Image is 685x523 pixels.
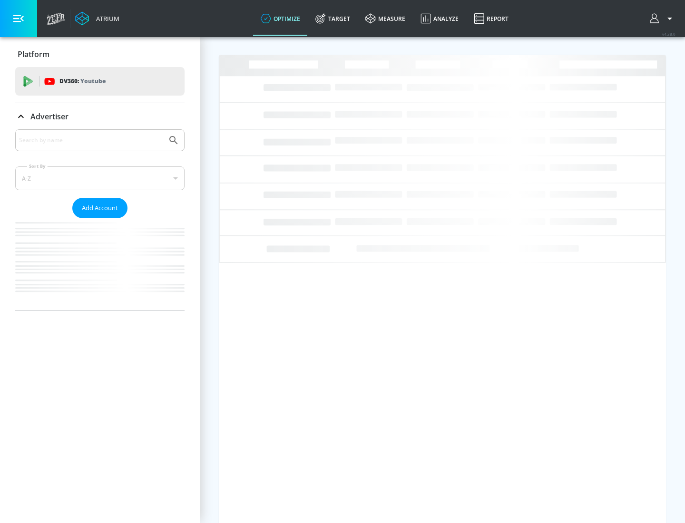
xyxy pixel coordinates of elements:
a: measure [358,1,413,36]
div: Advertiser [15,129,185,310]
span: v 4.28.0 [662,31,675,37]
nav: list of Advertiser [15,218,185,310]
a: Analyze [413,1,466,36]
p: Youtube [80,76,106,86]
div: DV360: Youtube [15,67,185,96]
input: Search by name [19,134,163,146]
span: Add Account [82,203,118,213]
div: Advertiser [15,103,185,130]
p: DV360: [59,76,106,87]
a: Report [466,1,516,36]
a: Target [308,1,358,36]
div: A-Z [15,166,185,190]
p: Platform [18,49,49,59]
a: Atrium [75,11,119,26]
p: Advertiser [30,111,68,122]
a: optimize [253,1,308,36]
div: Atrium [92,14,119,23]
div: Platform [15,41,185,68]
button: Add Account [72,198,127,218]
label: Sort By [27,163,48,169]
